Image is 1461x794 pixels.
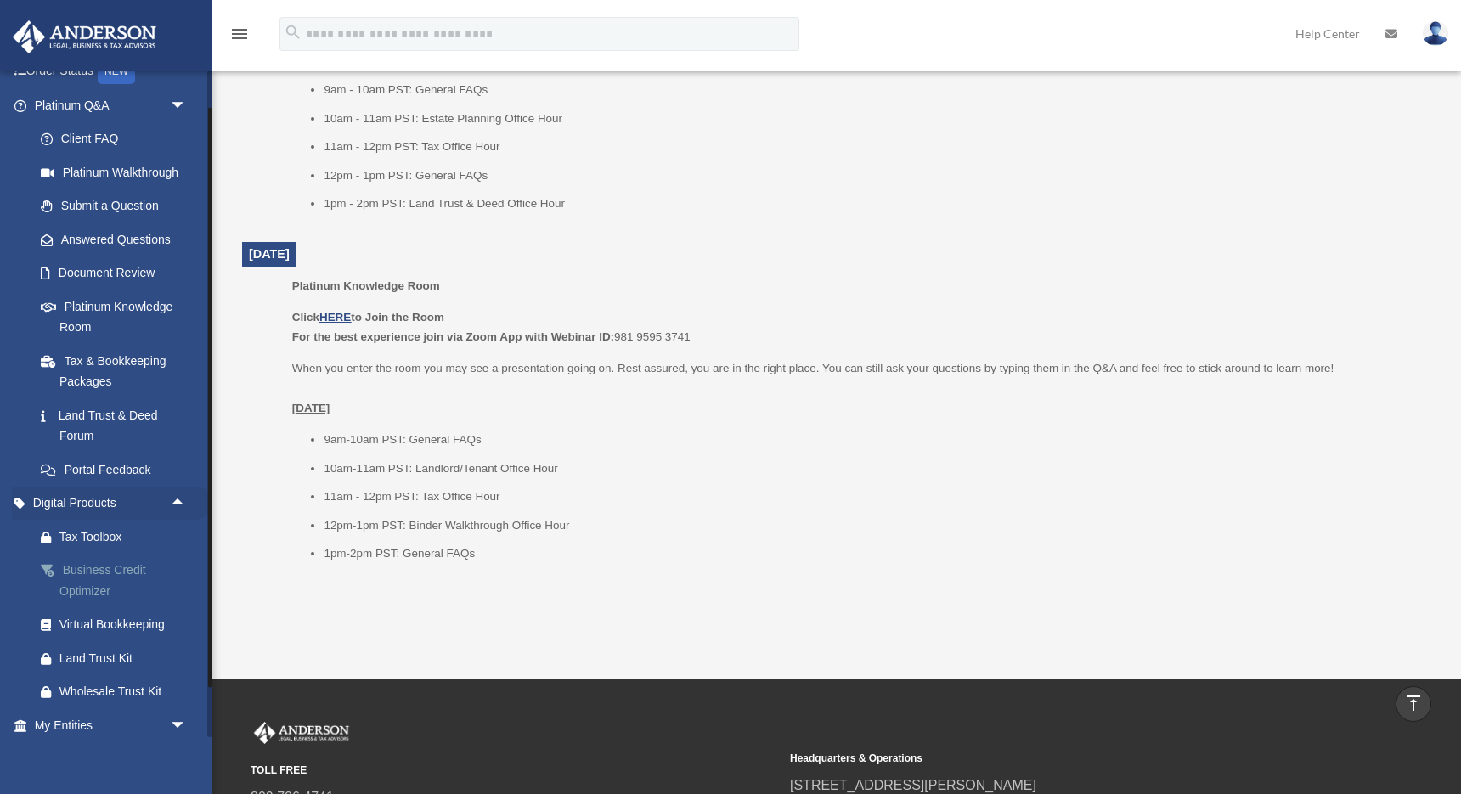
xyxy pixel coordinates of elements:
[324,543,1415,564] li: 1pm-2pm PST: General FAQs
[59,560,191,601] div: Business Credit Optimizer
[790,778,1036,792] a: [STREET_ADDRESS][PERSON_NAME]
[59,681,191,702] div: Wholesale Trust Kit
[59,614,191,635] div: Virtual Bookkeeping
[24,453,212,487] a: Portal Feedback
[24,189,212,223] a: Submit a Question
[251,762,778,780] small: TOLL FREE
[229,24,250,44] i: menu
[59,648,191,669] div: Land Trust Kit
[24,641,212,675] a: Land Trust Kit
[12,708,212,742] a: My Entitiesarrow_drop_down
[324,80,1415,100] li: 9am - 10am PST: General FAQs
[324,109,1415,129] li: 10am - 11am PST: Estate Planning Office Hour
[24,675,212,709] a: Wholesale Trust Kit
[324,137,1415,157] li: 11am - 12pm PST: Tax Office Hour
[170,88,204,123] span: arrow_drop_down
[324,166,1415,186] li: 12pm - 1pm PST: General FAQs
[790,750,1317,768] small: Headquarters & Operations
[24,155,212,189] a: Platinum Walkthrough
[24,554,212,608] a: Business Credit Optimizer
[284,23,302,42] i: search
[12,487,212,521] a: Digital Productsarrow_drop_up
[292,330,614,343] b: For the best experience join via Zoom App with Webinar ID:
[1403,693,1424,713] i: vertical_align_top
[324,487,1415,507] li: 11am - 12pm PST: Tax Office Hour
[24,344,212,398] a: Tax & Bookkeeping Packages
[251,722,353,744] img: Anderson Advisors Platinum Portal
[292,402,330,414] u: [DATE]
[229,30,250,44] a: menu
[324,515,1415,536] li: 12pm-1pm PST: Binder Walkthrough Office Hour
[8,20,161,53] img: Anderson Advisors Platinum Portal
[24,520,212,554] a: Tax Toolbox
[319,311,351,324] a: HERE
[24,290,204,344] a: Platinum Knowledge Room
[249,247,290,261] span: [DATE]
[292,279,440,292] span: Platinum Knowledge Room
[24,398,212,453] a: Land Trust & Deed Forum
[24,222,212,256] a: Answered Questions
[1423,21,1448,46] img: User Pic
[324,430,1415,450] li: 9am-10am PST: General FAQs
[12,88,212,122] a: Platinum Q&Aarrow_drop_down
[1396,686,1431,722] a: vertical_align_top
[24,122,212,156] a: Client FAQ
[59,527,191,548] div: Tax Toolbox
[324,194,1415,214] li: 1pm - 2pm PST: Land Trust & Deed Office Hour
[292,311,444,324] b: Click to Join the Room
[292,307,1415,347] p: 981 9595 3741
[24,256,212,290] a: Document Review
[98,59,135,84] div: NEW
[292,358,1415,419] p: When you enter the room you may see a presentation going on. Rest assured, you are in the right p...
[24,608,212,642] a: Virtual Bookkeeping
[170,708,204,743] span: arrow_drop_down
[324,459,1415,479] li: 10am-11am PST: Landlord/Tenant Office Hour
[170,487,204,521] span: arrow_drop_up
